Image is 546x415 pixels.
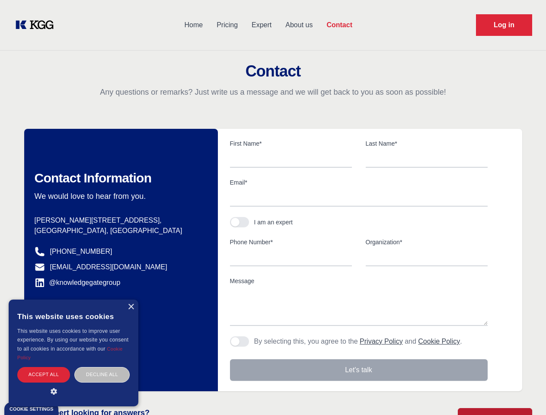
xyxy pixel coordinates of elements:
[503,373,546,415] iframe: Chat Widget
[14,18,61,32] a: KOL Knowledge Platform: Talk to Key External Experts (KEE)
[210,14,245,36] a: Pricing
[17,306,130,327] div: This website uses cookies
[10,63,536,80] h2: Contact
[278,14,319,36] a: About us
[360,338,403,345] a: Privacy Policy
[418,338,460,345] a: Cookie Policy
[245,14,278,36] a: Expert
[35,170,204,186] h2: Contact Information
[50,262,167,272] a: [EMAIL_ADDRESS][DOMAIN_NAME]
[254,218,293,227] div: I am an expert
[74,367,130,382] div: Decline all
[230,238,352,246] label: Phone Number*
[366,238,488,246] label: Organization*
[17,367,70,382] div: Accept all
[17,346,123,360] a: Cookie Policy
[230,139,352,148] label: First Name*
[35,226,204,236] p: [GEOGRAPHIC_DATA], [GEOGRAPHIC_DATA]
[10,87,536,97] p: Any questions or remarks? Just write us a message and we will get back to you as soon as possible!
[476,14,532,36] a: Request Demo
[35,215,204,226] p: [PERSON_NAME][STREET_ADDRESS],
[230,178,488,187] label: Email*
[50,246,112,257] a: [PHONE_NUMBER]
[35,278,121,288] a: @knowledgegategroup
[17,328,128,352] span: This website uses cookies to improve user experience. By using our website you consent to all coo...
[230,359,488,381] button: Let's talk
[177,14,210,36] a: Home
[366,139,488,148] label: Last Name*
[128,304,134,310] div: Close
[254,336,462,347] p: By selecting this, you agree to the and .
[35,191,204,201] p: We would love to hear from you.
[319,14,359,36] a: Contact
[230,277,488,285] label: Message
[10,407,53,412] div: Cookie settings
